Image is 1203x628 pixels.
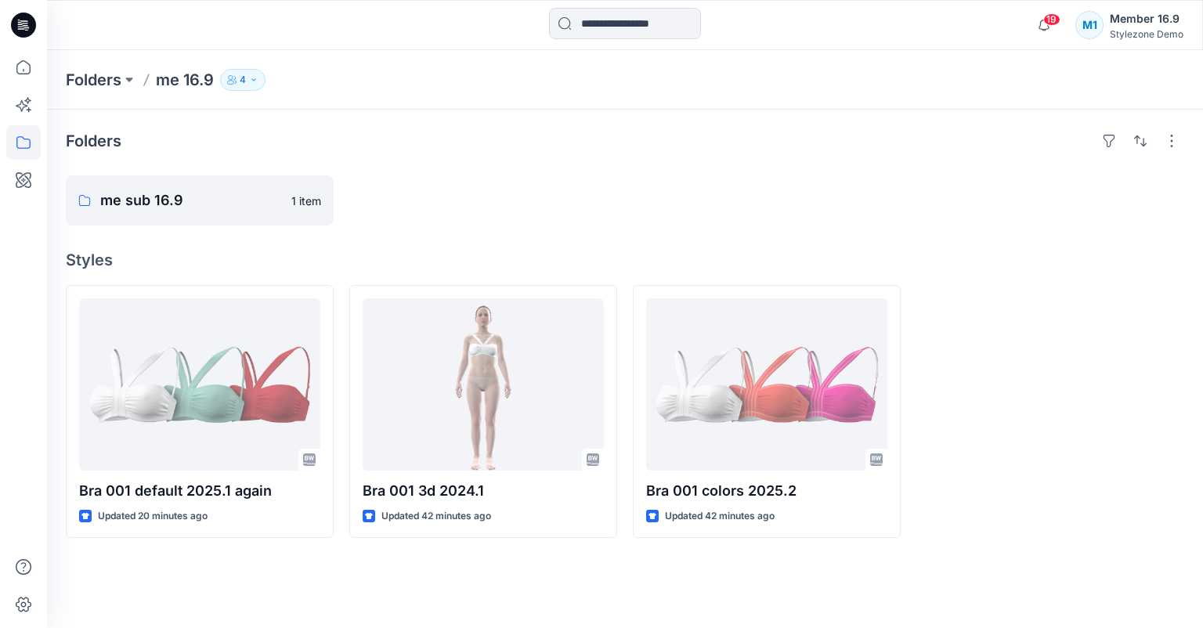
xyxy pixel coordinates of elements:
p: Updated 42 minutes ago [381,508,491,525]
span: 19 [1043,13,1060,26]
div: Stylezone Demo [1110,28,1183,40]
a: Bra 001 colors 2025.2 [646,298,887,471]
p: 4 [240,71,246,88]
p: Bra 001 default 2025.1 again [79,480,320,502]
p: Bra 001 3d 2024.1 [363,480,604,502]
p: Bra 001 colors 2025.2 [646,480,887,502]
button: 4 [220,69,266,91]
p: 1 item [291,193,321,209]
a: Folders [66,69,121,91]
h4: Styles [66,251,1184,269]
p: me 16.9 [156,69,214,91]
div: Member 16.9 [1110,9,1183,28]
div: M1 [1075,11,1104,39]
p: Updated 42 minutes ago [665,508,775,525]
a: Bra 001 3d 2024.1 [363,298,604,471]
a: Bra 001 default 2025.1 again [79,298,320,471]
h4: Folders [66,132,121,150]
p: me sub 16.9 [100,189,282,211]
p: Updated 20 minutes ago [98,508,208,525]
a: me sub 16.91 item [66,175,334,226]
